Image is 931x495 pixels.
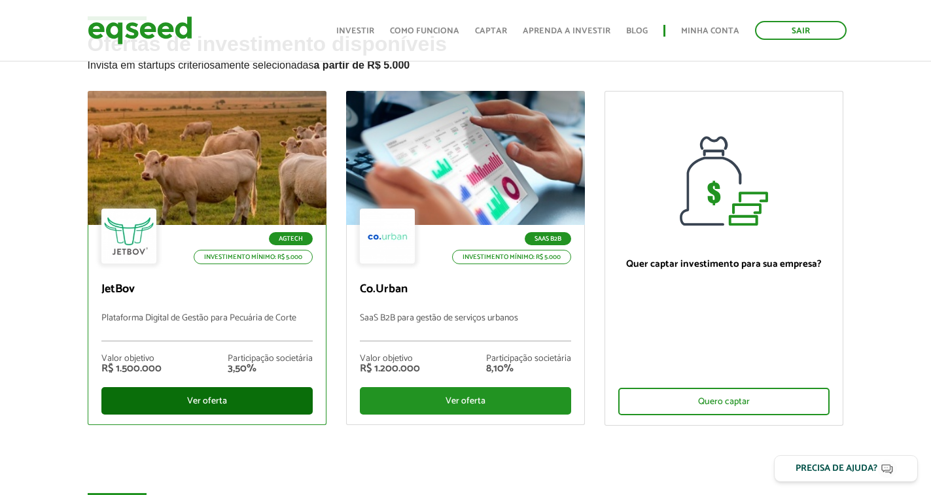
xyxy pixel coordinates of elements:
[101,387,313,415] div: Ver oferta
[605,91,843,426] a: Quer captar investimento para sua empresa? Quero captar
[618,258,830,270] p: Quer captar investimento para sua empresa?
[525,232,571,245] p: SaaS B2B
[390,27,459,35] a: Como funciona
[101,313,313,341] p: Plataforma Digital de Gestão para Pecuária de Corte
[360,387,571,415] div: Ver oferta
[626,27,648,35] a: Blog
[681,27,739,35] a: Minha conta
[314,60,410,71] strong: a partir de R$ 5.000
[523,27,610,35] a: Aprenda a investir
[486,364,571,374] div: 8,10%
[88,33,844,91] h2: Ofertas de investimento disponíveis
[88,91,326,425] a: Agtech Investimento mínimo: R$ 5.000 JetBov Plataforma Digital de Gestão para Pecuária de Corte V...
[101,282,313,297] p: JetBov
[194,250,313,264] p: Investimento mínimo: R$ 5.000
[755,21,847,40] a: Sair
[101,354,162,364] div: Valor objetivo
[336,27,374,35] a: Investir
[618,388,830,415] div: Quero captar
[346,91,585,425] a: SaaS B2B Investimento mínimo: R$ 5.000 Co.Urban SaaS B2B para gestão de serviços urbanos Valor ob...
[486,354,571,364] div: Participação societária
[360,364,420,374] div: R$ 1.200.000
[228,354,313,364] div: Participação societária
[475,27,507,35] a: Captar
[101,364,162,374] div: R$ 1.500.000
[452,250,571,264] p: Investimento mínimo: R$ 5.000
[88,13,192,48] img: EqSeed
[269,232,313,245] p: Agtech
[360,282,571,297] p: Co.Urban
[88,56,844,71] p: Invista em startups criteriosamente selecionadas
[360,354,420,364] div: Valor objetivo
[228,364,313,374] div: 3,50%
[360,313,571,341] p: SaaS B2B para gestão de serviços urbanos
